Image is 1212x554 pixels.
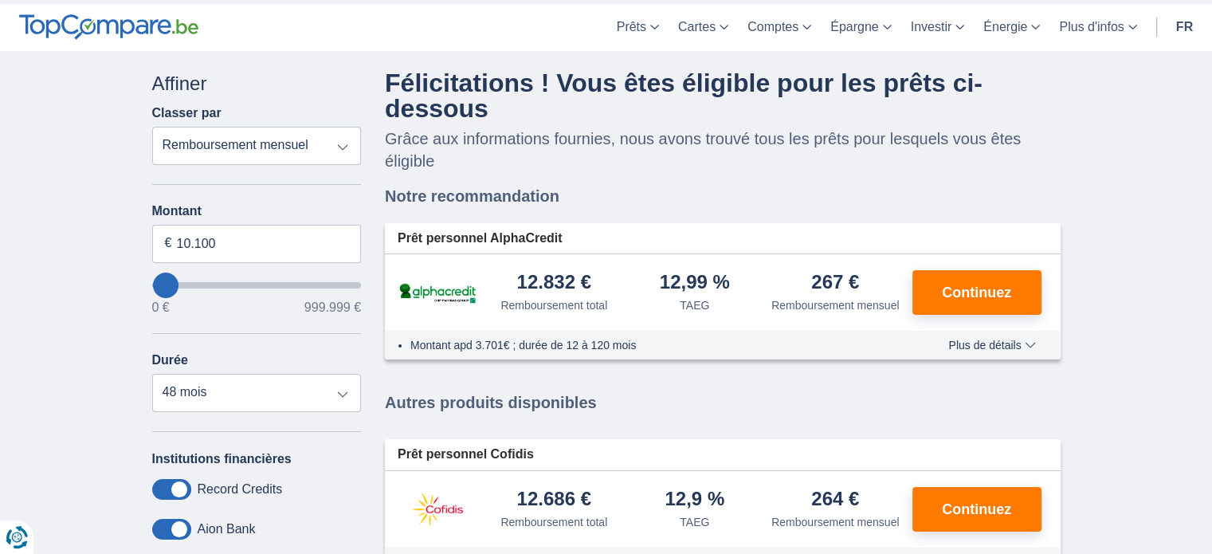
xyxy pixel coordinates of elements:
div: Affiner [152,70,362,97]
button: Plus de détails [936,339,1047,352]
a: Plus d'infos [1049,4,1146,51]
div: Remboursement mensuel [771,297,899,313]
li: Montant apd 3.701€ ; durée de 12 à 120 mois [410,337,902,353]
div: Remboursement mensuel [771,514,899,530]
span: Continuez [942,502,1011,517]
a: Prêts [607,4,669,51]
label: Durée [152,353,188,367]
div: 12.686 € [517,489,591,511]
span: € [165,234,172,253]
label: Institutions financières [152,452,292,466]
div: Remboursement total [500,514,607,530]
div: TAEG [680,297,709,313]
a: Cartes [669,4,738,51]
a: Comptes [738,4,821,51]
span: Prêt personnel AlphaCredit [398,230,563,248]
span: 999.999 € [304,301,361,314]
label: Record Credits [198,482,283,497]
div: 12,9 % [665,489,724,511]
img: TopCompare [19,14,198,40]
input: wantToBorrow [152,282,362,289]
a: Épargne [821,4,901,51]
label: Classer par [152,106,222,120]
img: pret personnel Cofidis [398,489,477,529]
p: Grâce aux informations fournies, nous avons trouvé tous les prêts pour lesquels vous êtes éligible [385,128,1061,172]
h4: Félicitations ! Vous êtes éligible pour les prêts ci-dessous [385,70,1061,121]
div: 12.832 € [517,273,591,294]
button: Continuez [912,270,1041,315]
img: pret personnel AlphaCredit [398,281,477,305]
a: Investir [901,4,975,51]
span: Continuez [942,285,1011,300]
div: 264 € [811,489,859,511]
a: fr [1167,4,1202,51]
div: Remboursement total [500,297,607,313]
button: Continuez [912,487,1041,532]
label: Aion Bank [198,522,256,536]
div: 267 € [811,273,859,294]
span: Plus de détails [948,340,1035,351]
div: TAEG [680,514,709,530]
label: Montant [152,204,362,218]
span: Prêt personnel Cofidis [398,446,534,464]
div: 12,99 % [660,273,730,294]
a: Énergie [974,4,1049,51]
span: 0 € [152,301,170,314]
